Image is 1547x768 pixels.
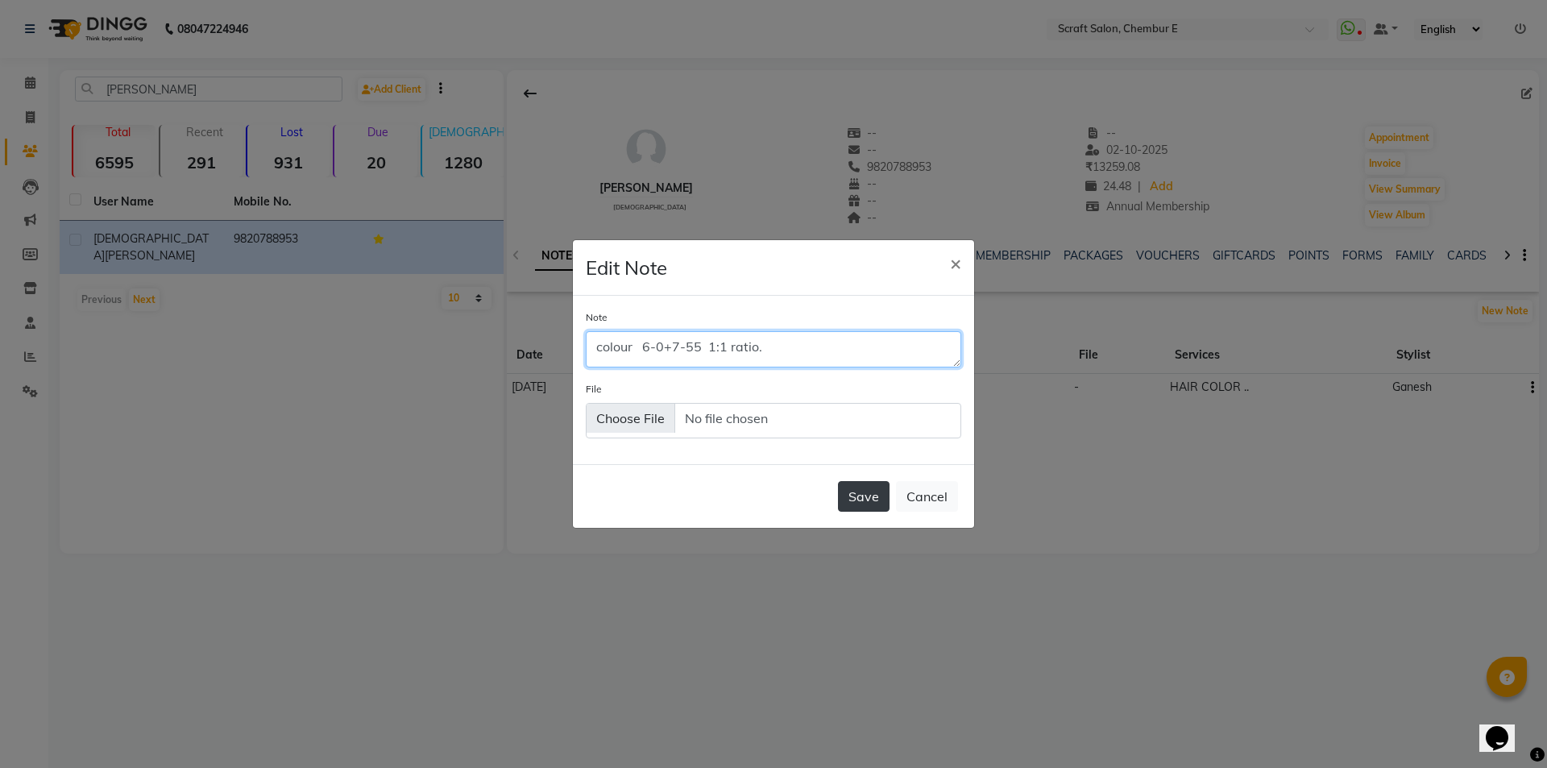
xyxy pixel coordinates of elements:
span: × [950,251,961,275]
label: File [586,382,602,396]
h4: Edit Note [586,253,667,282]
button: Cancel [896,481,958,512]
iframe: chat widget [1479,704,1531,752]
label: Note [586,310,608,325]
button: Save [838,481,890,512]
button: Close [937,240,974,285]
